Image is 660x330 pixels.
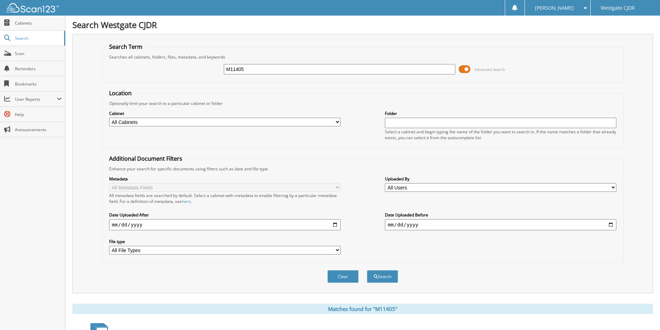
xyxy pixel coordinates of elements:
legend: Search Term [106,43,146,51]
button: Search [367,270,398,283]
span: Westgate CJDR [601,6,635,10]
div: Select a cabinet and begin typing the name of the folder you want to search in. If the name match... [385,129,616,141]
input: start [109,219,341,230]
span: User Reports [15,96,57,102]
div: Matches found for "M11405" [72,304,653,314]
span: Announcements [15,127,62,133]
label: Folder [385,110,616,116]
label: Cabinet [109,110,341,116]
span: Cabinets [15,20,62,26]
button: Clear [327,270,359,283]
span: [PERSON_NAME] [535,6,574,10]
label: Metadata [109,176,341,182]
span: Search [15,35,61,41]
label: Date Uploaded After [109,212,341,218]
legend: Additional Document Filters [106,155,186,162]
label: Date Uploaded Before [385,212,616,218]
span: Scan [15,51,62,56]
a: here [182,198,191,204]
input: end [385,219,616,230]
span: Help [15,112,62,117]
legend: Location [106,89,135,97]
label: Uploaded By [385,176,616,182]
div: Optionally limit your search to a particular cabinet or folder [106,100,620,106]
label: File type [109,239,341,244]
div: All metadata fields are searched by default. Select a cabinet with metadata to enable filtering b... [109,193,341,204]
span: Bookmarks [15,81,62,87]
img: scan123-logo-white.svg [7,3,59,12]
span: Advanced Search [474,67,505,72]
div: Enhance your search for specific documents using filters such as date and file type. [106,166,620,172]
span: Reminders [15,66,62,72]
h1: Search Westgate CJDR [72,19,653,30]
div: Searches all cabinets, folders, files, metadata, and keywords [106,54,620,60]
